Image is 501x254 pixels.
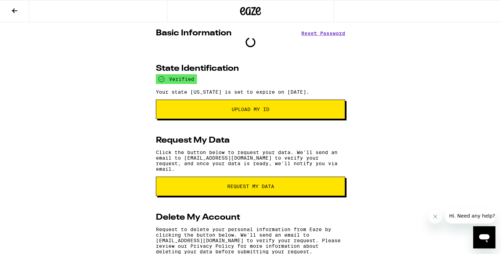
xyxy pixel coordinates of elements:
[156,74,197,84] div: verified
[445,208,495,223] iframe: Message from company
[428,210,442,223] iframe: Close message
[156,29,232,37] h2: Basic Information
[156,89,345,95] p: Your state [US_STATE] is set to expire on [DATE].
[227,184,274,189] span: request my data
[156,213,240,222] h2: Delete My Account
[156,177,345,196] button: request my data
[232,107,269,112] span: Upload My ID
[156,150,345,172] p: Click the button below to request your data. We'll send an email to [EMAIL_ADDRESS][DOMAIN_NAME] ...
[156,65,239,73] h2: State Identification
[156,136,230,145] h2: Request My Data
[301,31,345,36] button: Reset Password
[473,226,495,248] iframe: Button to launch messaging window
[156,100,345,119] button: Upload My ID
